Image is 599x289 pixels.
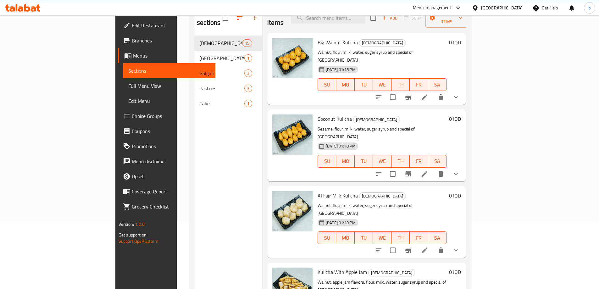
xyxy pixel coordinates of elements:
button: WE [373,231,391,244]
p: Sesame, flour, milk, water, suger syrup and special of [GEOGRAPHIC_DATA] [318,125,446,141]
button: TU [355,155,373,168]
img: Big Walnut Kulicha [272,38,313,78]
span: MO [339,157,352,166]
div: [GEOGRAPHIC_DATA] [481,4,523,11]
button: SU [318,231,336,244]
h6: 0 IQD [449,191,461,200]
div: items [244,100,252,107]
div: [DEMOGRAPHIC_DATA]15 [194,36,262,51]
a: Branches [118,33,215,48]
div: Kulicha [368,269,415,276]
span: Menu disclaimer [132,158,210,165]
a: Coverage Report [118,184,215,199]
span: Al Fajr Milk Kulicha [318,191,358,200]
button: MO [336,155,354,168]
span: Coupons [132,127,210,135]
span: SA [431,233,444,242]
button: Add [380,13,400,23]
span: TU [357,80,370,89]
svg: Show Choices [452,247,460,254]
div: items [242,39,252,47]
div: Kulicha [359,192,406,200]
span: Promotions [132,142,210,150]
button: delete [433,166,448,181]
span: 15 [242,40,252,46]
button: WE [373,78,391,91]
a: Grocery Checklist [118,199,215,214]
span: Grocery Checklist [132,203,210,210]
span: [DEMOGRAPHIC_DATA] [359,39,406,47]
div: Kulicha [353,116,400,123]
span: b [588,4,591,11]
a: Support.OpsPlatform [119,237,158,245]
h2: Menu items [267,8,284,27]
button: WE [373,155,391,168]
span: Big Walnut Kulicha [318,38,358,47]
span: TH [394,80,407,89]
button: FR [410,78,428,91]
span: FR [412,233,425,242]
span: WE [375,233,389,242]
span: TU [357,233,370,242]
button: SA [428,78,446,91]
a: Coupons [118,124,215,139]
button: MO [336,78,354,91]
span: SU [320,80,334,89]
a: Edit menu item [421,93,428,101]
button: TH [391,78,410,91]
div: Cake1 [194,96,262,111]
button: TU [355,78,373,91]
span: Select section first [400,13,425,23]
a: Promotions [118,139,215,154]
span: Add [381,14,398,22]
h6: 0 IQD [449,268,461,276]
span: Edit Restaurant [132,22,210,29]
span: WE [375,80,389,89]
a: Edit Menu [123,93,215,108]
button: SU [318,78,336,91]
button: show more [448,166,463,181]
button: sort-choices [371,243,386,258]
button: show more [448,90,463,105]
span: Kulicha With Apple Jam [318,267,367,277]
button: SA [428,231,446,244]
span: Select to update [386,244,399,257]
span: Select to update [386,167,399,181]
span: [DATE] 01:18 PM [323,220,358,226]
span: Galgali [199,69,244,77]
span: Cake [199,100,244,107]
span: Pastries [199,85,244,92]
h6: 0 IQD [449,38,461,47]
button: sort-choices [371,90,386,105]
button: Add section [247,10,262,25]
span: [DATE] 01:18 PM [323,143,358,149]
button: Branch-specific-item [401,243,416,258]
div: Pastries3 [194,81,262,96]
button: TH [391,231,410,244]
div: [GEOGRAPHIC_DATA]1 [194,51,262,66]
span: Select section [367,11,380,25]
a: Menu disclaimer [118,154,215,169]
div: Galgali2 [194,66,262,81]
button: show more [448,243,463,258]
nav: Menu sections [194,33,262,114]
svg: Show Choices [452,93,460,101]
span: [DEMOGRAPHIC_DATA] [199,39,242,47]
span: Choice Groups [132,112,210,120]
span: Sections [128,67,210,75]
button: FR [410,231,428,244]
span: SA [431,157,444,166]
span: Get support on: [119,231,147,239]
button: MO [336,231,354,244]
h6: 0 IQD [449,114,461,123]
span: Coconut Kulicha [318,114,352,124]
input: search [291,13,365,24]
button: delete [433,90,448,105]
span: 1 [245,55,252,61]
span: Version: [119,220,134,228]
button: SA [428,155,446,168]
span: [DEMOGRAPHIC_DATA] [353,116,400,123]
div: Kulicha [199,39,242,47]
span: FR [412,80,425,89]
div: items [244,54,252,62]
